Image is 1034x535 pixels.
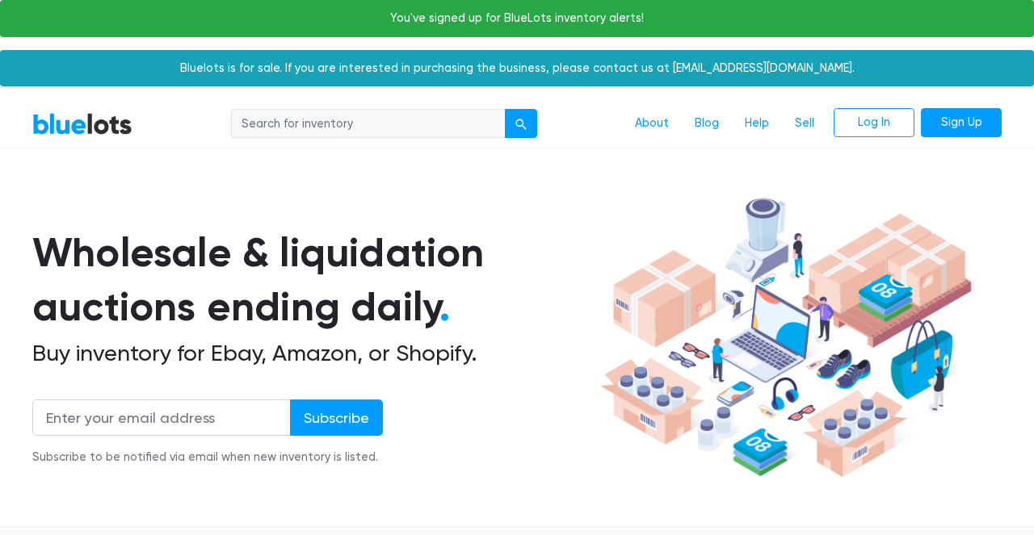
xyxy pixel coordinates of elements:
a: Log In [834,108,914,137]
a: BlueLots [32,112,132,136]
span: . [439,282,450,331]
a: Blog [682,108,732,139]
h1: Wholesale & liquidation auctions ending daily [32,226,595,333]
img: hero-ee84e7d0318cb26816c560f6b4441b76977f77a177738b4e94f68c95b2b83dbb.png [595,190,977,484]
input: Subscribe [290,399,383,436]
div: Subscribe to be notified via email when new inventory is listed. [32,449,383,466]
h2: Buy inventory for Ebay, Amazon, or Shopify. [32,340,595,367]
a: About [622,108,682,139]
a: Sign Up [921,108,1002,137]
a: Sell [782,108,827,139]
input: Enter your email address [32,399,291,436]
input: Search for inventory [231,109,506,138]
a: Help [732,108,782,139]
